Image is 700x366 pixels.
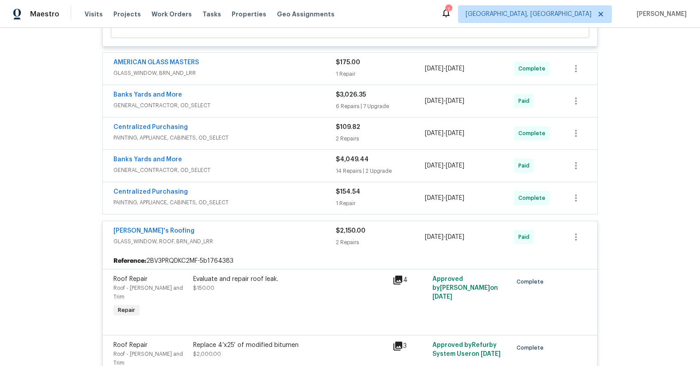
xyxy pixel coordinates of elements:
span: Roof Repair [113,276,148,282]
span: [DATE] [425,163,443,169]
span: [PERSON_NAME] [633,10,687,19]
span: Paid [518,97,533,105]
span: PAINTING, APPLIANCE, CABINETS, OD_SELECT [113,133,336,142]
span: Complete [518,64,549,73]
span: [DATE] [446,195,464,201]
div: 4 [393,275,427,285]
div: 14 Repairs | 2 Upgrade [336,167,425,175]
div: 1 Repair [336,199,425,208]
span: Geo Assignments [277,10,334,19]
span: [DATE] [481,351,501,357]
span: Approved by Refurby System User on [432,342,501,357]
a: Centralized Purchasing [113,124,188,130]
span: $2,150.00 [336,228,366,234]
span: [DATE] [446,98,464,104]
span: [DATE] [446,130,464,136]
span: - [425,64,464,73]
b: Reference: [113,257,146,265]
span: GLASS_WINDOW, BRN_AND_LRR [113,69,336,78]
div: Replace 4’x25’ of modified bitumen [193,341,387,350]
span: Maestro [30,10,59,19]
span: Roof - [PERSON_NAME] and Trim [113,351,183,366]
span: - [425,97,464,105]
span: - [425,161,464,170]
a: [PERSON_NAME]'s Roofing [113,228,194,234]
span: Complete [518,129,549,138]
span: [DATE] [446,163,464,169]
span: - [425,194,464,202]
a: AMERICAN GLASS MASTERS [113,59,199,66]
div: 2 Repairs [336,134,425,143]
a: Banks Yards and More [113,156,182,163]
span: [DATE] [425,195,443,201]
span: [DATE] [425,98,443,104]
span: Complete [517,343,547,352]
span: GLASS_WINDOW, ROOF, BRN_AND_LRR [113,237,336,246]
div: Evaluate and repair roof leak. [193,275,387,284]
span: - [425,129,464,138]
span: Complete [518,194,549,202]
div: 2BV3PRQDKC2MF-5b1764383 [103,253,597,269]
a: Centralized Purchasing [113,189,188,195]
a: Banks Yards and More [113,92,182,98]
span: $3,026.35 [336,92,366,98]
span: Roof - [PERSON_NAME] and Trim [113,285,183,300]
span: $109.82 [336,124,360,130]
span: Complete [517,277,547,286]
span: $175.00 [336,59,360,66]
div: 1 [445,5,451,14]
div: 3 [393,341,427,351]
span: [DATE] [446,66,464,72]
span: GENERAL_CONTRACTOR, OD_SELECT [113,166,336,175]
span: - [425,233,464,241]
span: Work Orders [152,10,192,19]
span: GENERAL_CONTRACTOR, OD_SELECT [113,101,336,110]
span: [GEOGRAPHIC_DATA], [GEOGRAPHIC_DATA] [466,10,591,19]
div: 2 Repairs [336,238,425,247]
span: $150.00 [193,285,214,291]
span: [DATE] [425,130,443,136]
span: $4,049.44 [336,156,369,163]
span: Paid [518,233,533,241]
span: Paid [518,161,533,170]
span: [DATE] [432,294,452,300]
span: PAINTING, APPLIANCE, CABINETS, OD_SELECT [113,198,336,207]
span: $2,000.00 [193,351,221,357]
div: 6 Repairs | 7 Upgrade [336,102,425,111]
span: Visits [85,10,103,19]
span: $154.54 [336,189,360,195]
span: [DATE] [425,66,443,72]
span: Roof Repair [113,342,148,348]
span: [DATE] [425,234,443,240]
span: Properties [232,10,266,19]
span: Approved by [PERSON_NAME] on [432,276,498,300]
span: Repair [114,306,139,315]
div: 1 Repair [336,70,425,78]
span: [DATE] [446,234,464,240]
span: Tasks [202,11,221,17]
span: Projects [113,10,141,19]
